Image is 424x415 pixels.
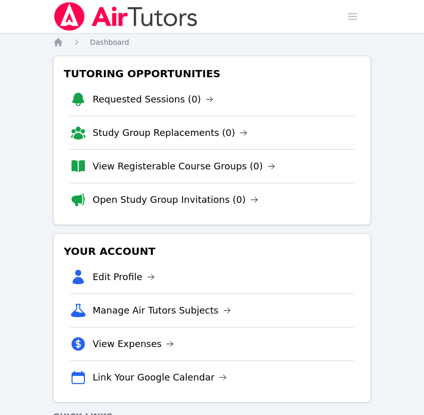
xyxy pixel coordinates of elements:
nav: Breadcrumb [53,37,371,47]
a: Dashboard [90,37,129,47]
a: Study Group Replacements (0) [93,126,248,140]
span: Dashboard [90,38,129,46]
a: Open Study Group Invitations (0) [93,193,258,207]
h3: Your Account [62,242,362,261]
a: Link Your Google Calendar [93,370,227,385]
a: Manage Air Tutors Subjects [93,303,231,318]
a: View Registerable Course Groups (0) [93,159,275,174]
h3: Tutoring Opportunities [62,64,362,83]
a: Edit Profile [93,270,155,284]
a: Requested Sessions (0) [93,92,214,107]
a: View Expenses [93,337,174,351]
img: Air Tutors [53,2,199,31]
